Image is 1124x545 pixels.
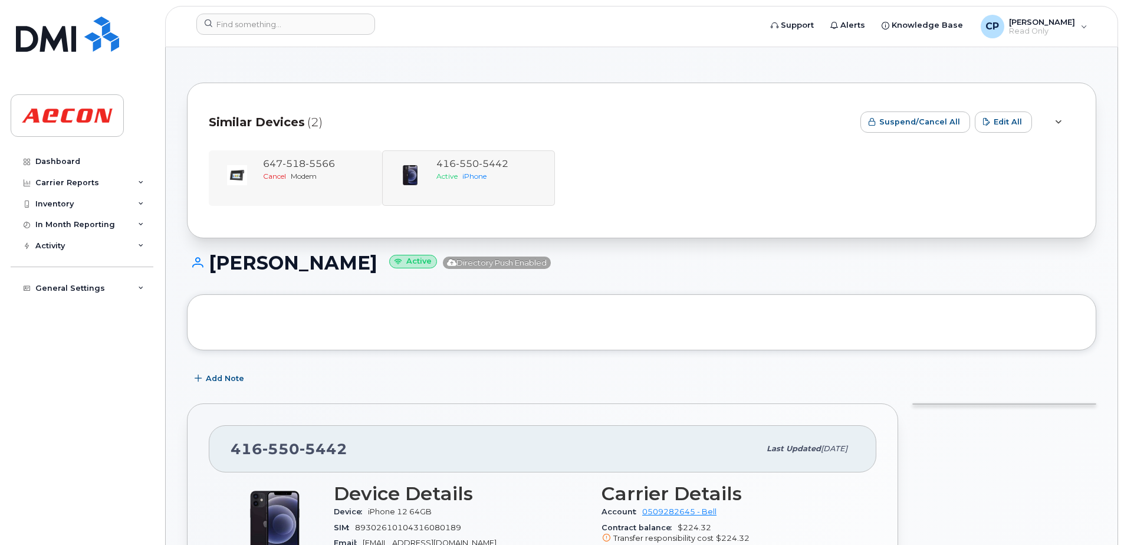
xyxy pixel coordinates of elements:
span: 5442 [300,440,347,458]
h3: Carrier Details [602,483,855,504]
span: Account [602,507,642,516]
span: Directory Push Enabled [443,257,551,269]
span: [DATE] [821,444,847,453]
span: Modem [291,172,317,180]
img: image20231002-3703462-aj7mcl.jpeg [225,163,249,187]
span: (2) [307,114,323,131]
span: 5566 [305,158,335,169]
span: 518 [282,158,305,169]
span: Add Note [206,373,244,384]
span: Cancel [263,172,286,180]
span: 89302610104316080189 [355,523,461,532]
span: Device [334,507,368,516]
button: Edit All [975,111,1032,133]
span: $224.32 [716,534,750,543]
span: iPhone 12 64GB [368,507,432,516]
span: Similar Devices [209,114,305,131]
span: Contract balance [602,523,678,532]
a: 0509282645 - Bell [642,507,717,516]
span: Edit All [994,116,1022,127]
span: 416 [231,440,347,458]
button: Suspend/Cancel All [860,111,970,133]
small: Active [389,255,437,268]
span: SIM [334,523,355,532]
span: Suspend/Cancel All [879,116,960,127]
span: 550 [262,440,300,458]
h3: Device Details [334,483,587,504]
span: 647 [263,158,335,169]
a: 6475185566CancelModem [216,157,375,199]
span: $224.32 [602,523,855,544]
button: Add Note [187,368,254,389]
h1: [PERSON_NAME] [187,252,1096,273]
span: Last updated [767,444,821,453]
span: Transfer responsibility cost [613,534,714,543]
